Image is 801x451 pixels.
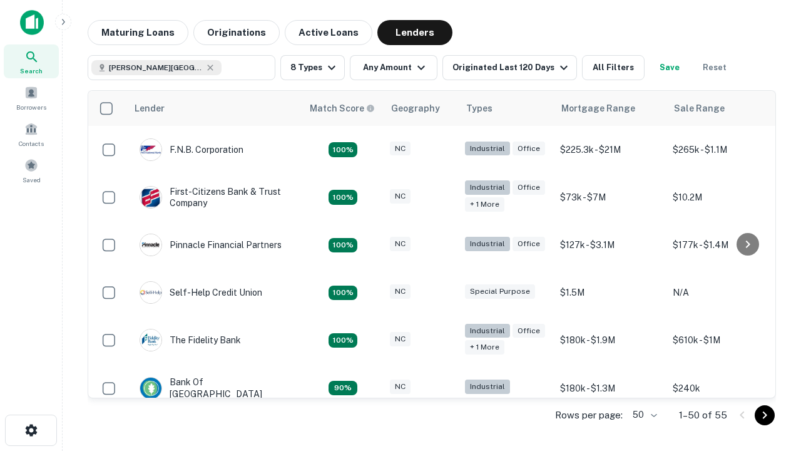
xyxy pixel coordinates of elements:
button: Reset [695,55,735,80]
h6: Match Score [310,101,372,115]
th: Types [459,91,554,126]
a: Saved [4,153,59,187]
a: Contacts [4,117,59,151]
button: Lenders [377,20,452,45]
div: F.n.b. Corporation [140,138,243,161]
button: Any Amount [350,55,437,80]
span: Saved [23,175,41,185]
div: Pinnacle Financial Partners [140,234,282,256]
div: Matching Properties: 9, hasApolloMatch: undefined [329,142,357,157]
div: Capitalize uses an advanced AI algorithm to match your search with the best lender. The match sco... [310,101,375,115]
a: Borrowers [4,81,59,115]
button: Go to next page [755,405,775,425]
td: $225.3k - $21M [554,126,666,174]
div: Matching Properties: 13, hasApolloMatch: undefined [329,333,357,348]
div: Industrial [465,380,510,394]
td: $265k - $1.1M [666,126,779,174]
th: Sale Range [666,91,779,126]
div: Matching Properties: 8, hasApolloMatch: undefined [329,381,357,396]
div: Office [513,324,545,338]
div: Matching Properties: 11, hasApolloMatch: undefined [329,286,357,301]
span: Contacts [19,138,44,148]
div: NC [390,380,411,394]
div: Lender [135,101,165,116]
a: Search [4,44,59,78]
div: 50 [628,406,659,424]
td: N/A [666,269,779,316]
img: picture [140,329,161,351]
button: Maturing Loans [88,20,188,45]
div: NC [390,237,411,251]
th: Lender [127,91,302,126]
div: Industrial [465,324,510,338]
th: Geography [384,91,459,126]
div: Matching Properties: 16, hasApolloMatch: undefined [329,238,357,253]
iframe: Chat Widget [738,351,801,411]
div: NC [390,284,411,299]
div: Originated Last 120 Days [452,60,571,75]
td: $10.2M [666,174,779,221]
td: $1.5M [554,269,666,316]
img: picture [140,378,161,399]
img: capitalize-icon.png [20,10,44,35]
span: Borrowers [16,102,46,112]
div: Office [513,142,545,156]
div: NC [390,142,411,156]
td: $610k - $1M [666,316,779,364]
div: Office [513,237,545,251]
p: 1–50 of 55 [679,408,727,423]
div: Industrial [465,142,510,156]
span: [PERSON_NAME][GEOGRAPHIC_DATA], [GEOGRAPHIC_DATA] [109,62,203,73]
div: + 1 more [465,340,504,355]
th: Capitalize uses an advanced AI algorithm to match your search with the best lender. The match sco... [302,91,384,126]
div: Office [513,180,545,195]
button: Originations [193,20,280,45]
button: All Filters [582,55,645,80]
div: NC [390,189,411,204]
div: Sale Range [674,101,725,116]
div: Matching Properties: 10, hasApolloMatch: undefined [329,190,357,205]
div: Bank Of [GEOGRAPHIC_DATA] [140,376,290,399]
td: $240k [666,364,779,412]
button: Originated Last 120 Days [442,55,577,80]
img: picture [140,187,161,208]
button: Active Loans [285,20,372,45]
p: Rows per page: [555,408,623,423]
div: Mortgage Range [561,101,635,116]
td: $73k - $7M [554,174,666,221]
div: Industrial [465,180,510,195]
div: Geography [391,101,440,116]
div: NC [390,332,411,346]
div: Special Purpose [465,284,535,299]
button: Save your search to get updates of matches that match your search criteria. [650,55,690,80]
th: Mortgage Range [554,91,666,126]
div: Types [466,101,492,116]
td: $127k - $3.1M [554,221,666,269]
span: Search [20,66,43,76]
img: picture [140,139,161,160]
div: The Fidelity Bank [140,329,241,351]
img: picture [140,282,161,303]
div: Self-help Credit Union [140,281,262,304]
div: Industrial [465,237,510,251]
img: picture [140,234,161,256]
td: $177k - $1.4M [666,221,779,269]
td: $180k - $1.9M [554,316,666,364]
td: $180k - $1.3M [554,364,666,412]
div: + 1 more [465,197,504,212]
div: First-citizens Bank & Trust Company [140,186,290,209]
button: 8 Types [280,55,345,80]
